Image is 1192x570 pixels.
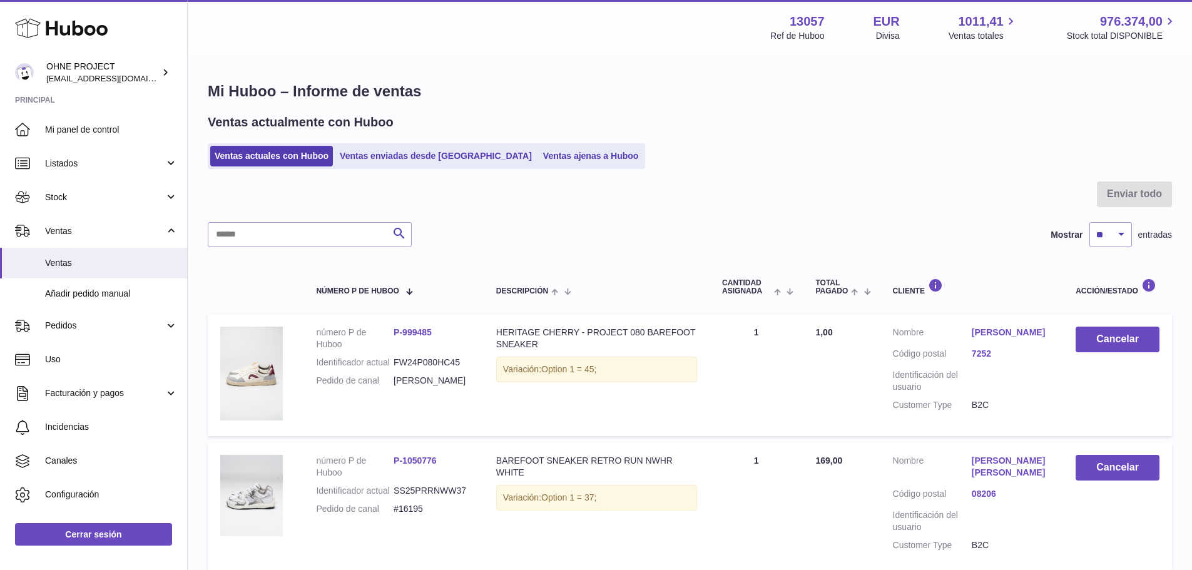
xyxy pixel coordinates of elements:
div: Ref de Huboo [770,30,824,42]
dt: Customer Type [893,539,972,551]
dd: [PERSON_NAME] [394,375,471,387]
dt: Nombre [893,327,972,342]
a: [PERSON_NAME] [972,327,1051,338]
a: 08206 [972,488,1051,500]
div: Variación: [496,485,697,511]
div: Divisa [876,30,900,42]
span: Ventas [45,257,178,269]
dt: Código postal [893,488,972,503]
span: entradas [1138,229,1172,241]
a: 7252 [972,348,1051,360]
a: 1011,41 Ventas totales [949,13,1018,42]
dt: Identificador actual [316,357,394,369]
a: Ventas enviadas desde [GEOGRAPHIC_DATA] [335,146,536,166]
span: Stock total DISPONIBLE [1067,30,1177,42]
a: [PERSON_NAME] [PERSON_NAME] [972,455,1051,479]
div: Variación: [496,357,697,382]
span: Mi panel de control [45,124,178,136]
div: OHNE PROJECT [46,61,159,84]
dt: número P de Huboo [316,327,394,350]
img: WHITE_BUYLLET_SMALL_cc19fe0b-112a-478b-8726-6e35b5284846.jpg [220,455,283,536]
a: 976.374,00 Stock total DISPONIBLE [1067,13,1177,42]
dt: Customer Type [893,399,972,411]
span: Facturación y pagos [45,387,165,399]
h1: Mi Huboo – Informe de ventas [208,81,1172,101]
dt: Pedido de canal [316,375,394,387]
span: Configuración [45,489,178,501]
dt: número P de Huboo [316,455,394,479]
div: Acción/Estado [1076,278,1159,295]
dd: B2C [972,539,1051,551]
button: Cancelar [1076,455,1159,481]
span: [EMAIL_ADDRESS][DOMAIN_NAME] [46,73,184,83]
span: Descripción [496,287,548,295]
a: P-999485 [394,327,432,337]
span: Cantidad ASIGNADA [722,279,771,295]
dd: SS25PRRNWW37 [394,485,471,497]
span: Total pagado [815,279,848,295]
img: CHERRY.png [220,327,283,420]
button: Cancelar [1076,327,1159,352]
td: 1 [710,442,803,569]
span: Option 1 = 37; [541,492,596,502]
span: 1011,41 [958,13,1003,30]
dt: Identificación del usuario [893,369,972,393]
span: Canales [45,455,178,467]
div: HERITAGE CHERRY - PROJECT 080 BAREFOOT SNEAKER [496,327,697,350]
span: Incidencias [45,421,178,433]
span: Ventas [45,225,165,237]
span: 976.374,00 [1100,13,1163,30]
dd: FW24P080HC45 [394,357,471,369]
dd: B2C [972,399,1051,411]
span: Stock [45,191,165,203]
span: Uso [45,354,178,365]
span: número P de Huboo [316,287,399,295]
img: internalAdmin-13057@internal.huboo.com [15,63,34,82]
label: Mostrar [1051,229,1082,241]
span: Pedidos [45,320,165,332]
dt: Pedido de canal [316,503,394,515]
a: P-1050776 [394,455,437,466]
a: Ventas ajenas a Huboo [539,146,643,166]
td: 1 [710,314,803,436]
dt: Código postal [893,348,972,363]
strong: EUR [874,13,900,30]
dt: Nombre [893,455,972,482]
strong: 13057 [790,13,825,30]
span: Ventas totales [949,30,1018,42]
dt: Identificador actual [316,485,394,497]
span: Añadir pedido manual [45,288,178,300]
span: 1,00 [815,327,832,337]
div: Cliente [893,278,1051,295]
span: Option 1 = 45; [541,364,596,374]
dd: #16195 [394,503,471,515]
h2: Ventas actualmente con Huboo [208,114,394,131]
span: Listados [45,158,165,170]
a: Ventas actuales con Huboo [210,146,333,166]
span: 169,00 [815,455,842,466]
div: BAREFOOT SNEAKER RETRO RUN NWHR WHITE [496,455,697,479]
a: Cerrar sesión [15,523,172,546]
dt: Identificación del usuario [893,509,972,533]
